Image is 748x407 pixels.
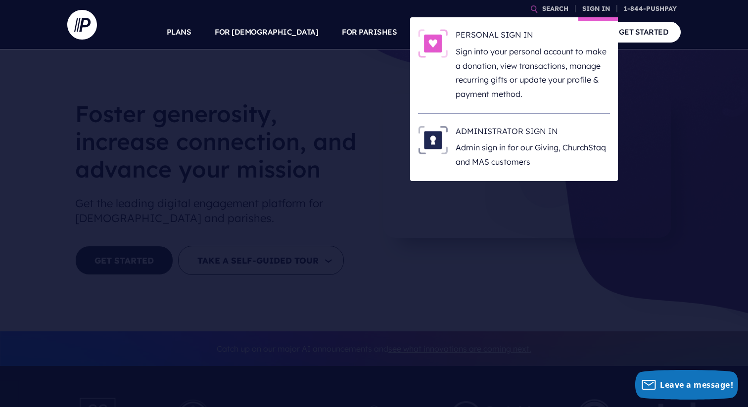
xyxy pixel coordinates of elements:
p: Sign into your personal account to make a donation, view transactions, manage recurring gifts or ... [456,45,610,101]
a: ADMINISTRATOR SIGN IN - Illustration ADMINISTRATOR SIGN IN Admin sign in for our Giving, ChurchSt... [418,126,610,169]
a: EXPLORE [488,15,523,49]
h6: PERSONAL SIGN IN [456,29,610,44]
a: GET STARTED [607,22,681,42]
img: ADMINISTRATOR SIGN IN - Illustration [418,126,448,154]
a: PLANS [167,15,191,49]
p: Admin sign in for our Giving, ChurchStaq and MAS customers [456,140,610,169]
button: Leave a message! [635,370,738,400]
a: PERSONAL SIGN IN - Illustration PERSONAL SIGN IN Sign into your personal account to make a donati... [418,29,610,101]
span: Leave a message! [660,379,733,390]
a: SOLUTIONS [421,15,465,49]
h6: ADMINISTRATOR SIGN IN [456,126,610,140]
img: PERSONAL SIGN IN - Illustration [418,29,448,58]
a: COMPANY [546,15,583,49]
a: FOR PARISHES [342,15,397,49]
a: FOR [DEMOGRAPHIC_DATA] [215,15,318,49]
